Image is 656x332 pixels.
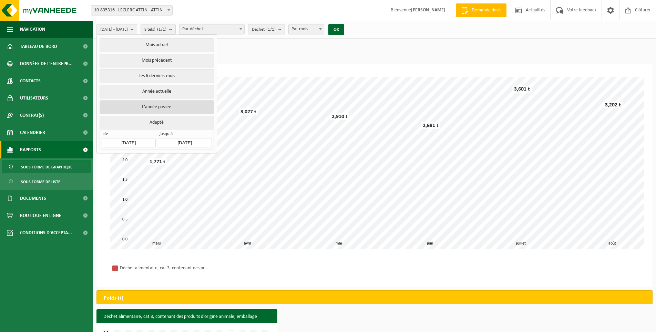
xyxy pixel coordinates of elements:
span: 10-835316 - LECLERC ATTIN - ATTIN [91,6,172,15]
span: Rapports [20,141,41,158]
strong: [PERSON_NAME] [411,8,445,13]
span: Contrat(s) [20,107,44,124]
span: de [102,131,155,138]
div: 3,601 t [512,86,532,93]
a: Demande devis [456,3,506,17]
span: Sous forme de liste [21,175,60,188]
div: 2,910 t [330,113,349,120]
span: Documents [20,190,46,207]
span: Tableau de bord [20,38,57,55]
div: 2,681 t [421,122,440,129]
span: Site(s) [144,24,166,35]
h2: Poids (t) [97,291,130,306]
span: Utilisateurs [20,90,48,107]
button: Adapté [100,116,214,129]
span: jusqu'à [158,131,212,138]
count: (1/1) [266,27,276,32]
button: Déchet(1/1) [248,24,285,34]
span: Par mois [288,24,324,34]
button: Mois actuel [100,38,214,52]
button: OK [328,24,344,35]
div: Déchet alimentaire, cat 3, contenant des produits d'origine animale, emballage synthétique [120,264,209,272]
a: Sous forme de liste [2,175,91,188]
span: Demande devis [470,7,503,14]
span: Déchet [252,24,276,35]
span: Boutique en ligne [20,207,61,224]
span: Par déchet [180,24,244,34]
span: Contacts [20,72,41,90]
div: 1,771 t [148,158,167,165]
span: Navigation [20,21,45,38]
span: [DATE] - [DATE] [100,24,128,35]
div: 3,202 t [603,102,623,108]
span: Calendrier [20,124,45,141]
span: Conditions d'accepta... [20,224,72,241]
a: Sous forme de graphique [2,160,91,173]
button: Mois précédent [100,54,214,68]
div: 3,027 t [239,108,258,115]
count: (1/1) [157,27,166,32]
span: Par mois [289,24,324,34]
button: Année actuelle [100,85,214,98]
button: [DATE] - [DATE] [96,24,137,34]
span: Sous forme de graphique [21,160,72,174]
span: Données de l'entrepr... [20,55,73,72]
span: 10-835316 - LECLERC ATTIN - ATTIN [91,5,173,15]
button: L'année passée [100,100,214,114]
button: Site(s)(1/1) [141,24,176,34]
button: Les 6 derniers mois [100,69,214,83]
